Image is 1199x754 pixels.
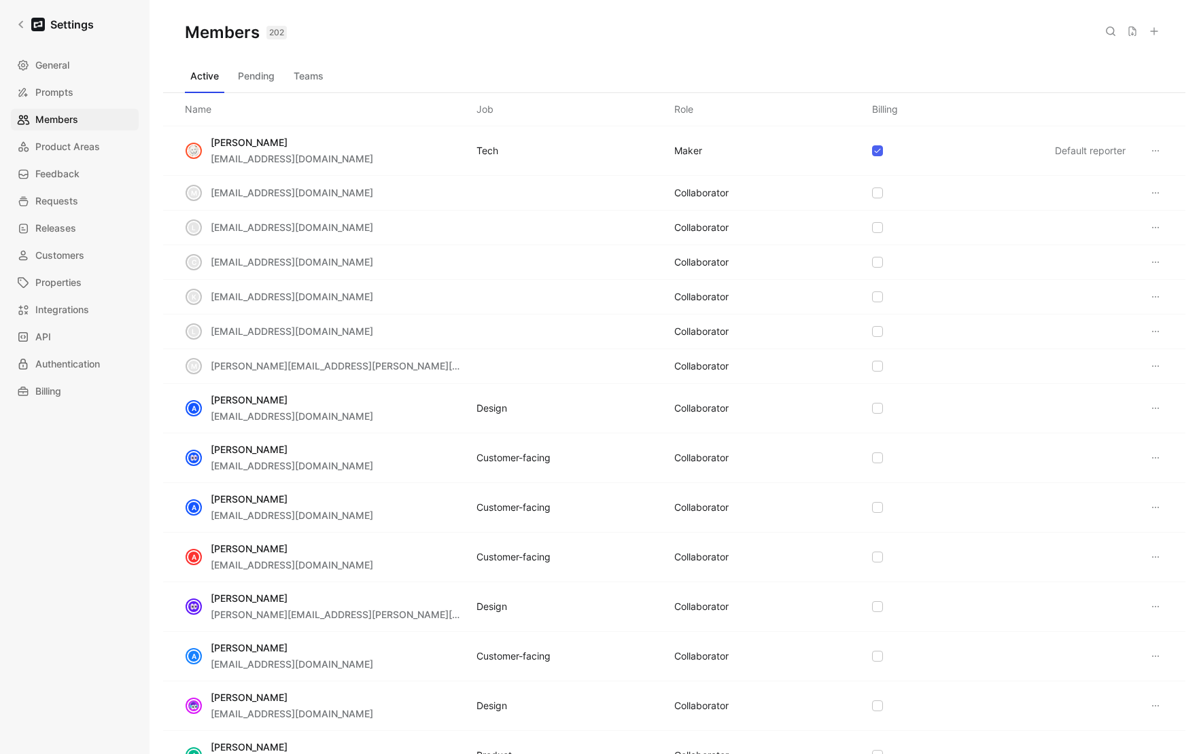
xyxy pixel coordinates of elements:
[187,649,201,663] div: A
[11,109,139,130] a: Members
[476,598,507,615] div: Design
[187,290,201,304] div: k
[211,708,373,719] span: [EMAIL_ADDRESS][DOMAIN_NAME]
[187,451,201,465] img: avatar
[211,360,527,372] span: [PERSON_NAME][EMAIL_ADDRESS][PERSON_NAME][DOMAIN_NAME]
[187,401,201,415] div: A
[11,54,139,76] a: General
[674,219,729,236] div: COLLABORATOR
[211,444,288,455] span: [PERSON_NAME]
[674,450,729,466] div: COLLABORATOR
[211,559,373,571] span: [EMAIL_ADDRESS][DOMAIN_NAME]
[35,166,80,182] span: Feedback
[211,609,527,620] span: [PERSON_NAME][EMAIL_ADDRESS][PERSON_NAME][DOMAIN_NAME]
[476,698,507,714] div: Design
[35,383,61,399] span: Billing
[232,65,280,87] button: Pending
[35,111,78,128] span: Members
[211,153,373,164] span: [EMAIL_ADDRESS][DOMAIN_NAME]
[211,410,373,422] span: [EMAIL_ADDRESS][DOMAIN_NAME]
[476,143,498,159] div: Tech
[872,101,898,118] div: Billing
[11,11,99,38] a: Settings
[187,221,201,234] div: l
[187,186,201,200] div: m
[211,493,288,505] span: [PERSON_NAME]
[187,501,201,514] div: A
[11,272,139,293] a: Properties
[674,698,729,714] div: COLLABORATOR
[674,400,729,416] div: COLLABORATOR
[211,325,373,337] span: [EMAIL_ADDRESS][DOMAIN_NAME]
[674,254,729,270] div: COLLABORATOR
[35,302,89,318] span: Integrations
[11,163,139,185] a: Feedback
[11,136,139,158] a: Product Areas
[50,16,94,33] h1: Settings
[185,101,211,118] div: Name
[11,380,139,402] a: Billing
[674,648,729,664] div: COLLABORATOR
[11,82,139,103] a: Prompts
[211,658,373,670] span: [EMAIL_ADDRESS][DOMAIN_NAME]
[211,291,373,302] span: [EMAIL_ADDRESS][DOMAIN_NAME]
[187,550,201,564] div: A
[674,549,729,565] div: COLLABORATOR
[211,509,373,521] span: [EMAIL_ADDRESS][DOMAIN_NAME]
[11,217,139,239] a: Releases
[35,193,78,209] span: Requests
[674,358,729,374] div: COLLABORATOR
[35,84,73,101] span: Prompts
[11,326,139,348] a: API
[211,692,288,703] span: [PERSON_NAME]
[476,549,551,565] div: Customer-facing
[674,143,702,159] div: MAKER
[35,220,76,236] span: Releases
[476,400,507,416] div: Design
[211,221,373,233] span: [EMAIL_ADDRESS][DOMAIN_NAME]
[11,299,139,321] a: Integrations
[674,101,693,118] div: Role
[674,499,729,516] div: COLLABORATOR
[211,642,288,653] span: [PERSON_NAME]
[11,353,139,375] a: Authentication
[11,245,139,266] a: Customers
[35,139,100,155] span: Product Areas
[35,57,69,73] span: General
[674,289,729,305] div: COLLABORATOR
[1055,145,1126,156] span: Default reporter
[185,65,224,87] button: Active
[211,137,288,148] span: [PERSON_NAME]
[476,101,493,118] div: Job
[187,255,201,269] div: c
[211,741,288,753] span: [PERSON_NAME]
[35,274,82,291] span: Properties
[211,256,373,268] span: [EMAIL_ADDRESS][DOMAIN_NAME]
[266,26,287,39] div: 202
[187,600,201,613] img: avatar
[476,450,551,466] div: Customer-facing
[187,144,201,158] img: avatar
[35,329,51,345] span: API
[211,543,288,554] span: [PERSON_NAME]
[211,460,373,471] span: [EMAIL_ADDRESS][DOMAIN_NAME]
[211,592,288,604] span: [PERSON_NAME]
[35,356,100,372] span: Authentication
[288,65,329,87] button: Teams
[211,394,288,406] span: [PERSON_NAME]
[211,187,373,198] span: [EMAIL_ADDRESS][DOMAIN_NAME]
[674,323,729,340] div: COLLABORATOR
[476,648,551,664] div: Customer-facing
[187,325,201,338] div: l
[11,190,139,212] a: Requests
[187,359,201,373] div: m
[476,499,551,516] div: Customer-facing
[185,22,287,43] h1: Members
[674,598,729,615] div: COLLABORATOR
[187,699,201,713] img: avatar
[35,247,84,264] span: Customers
[674,185,729,201] div: COLLABORATOR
